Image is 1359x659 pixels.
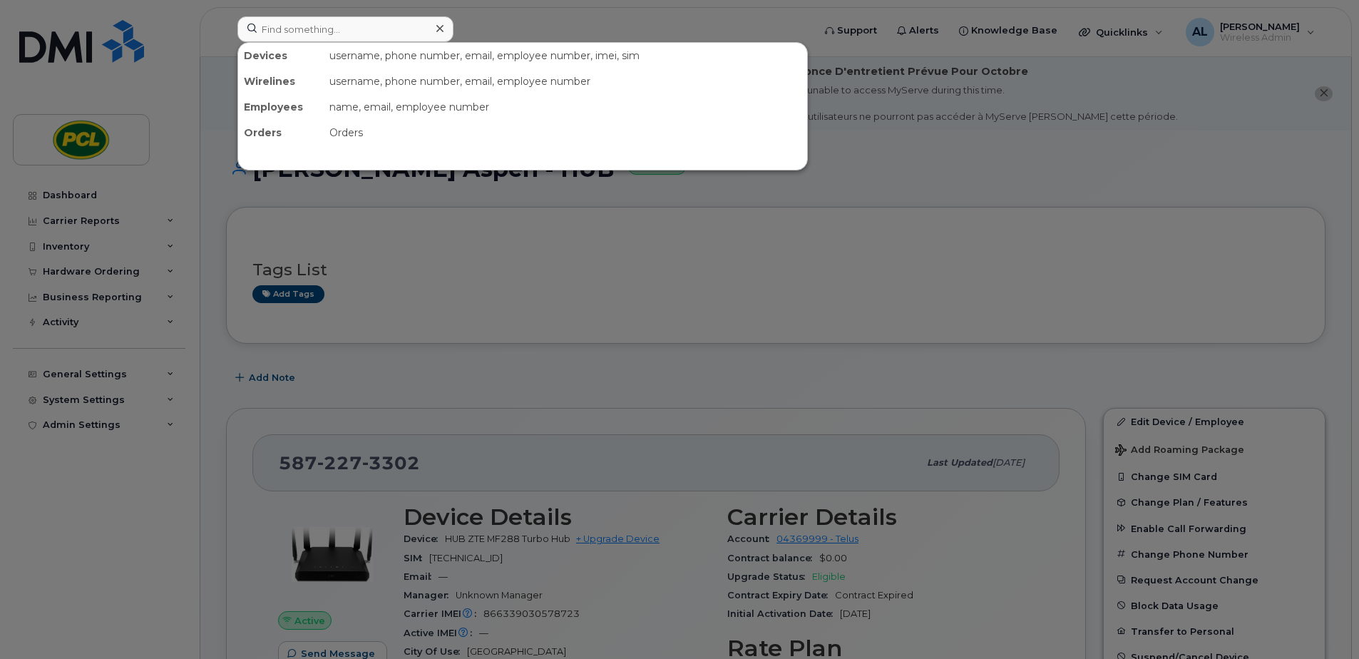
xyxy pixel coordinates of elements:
[238,94,324,120] div: Employees
[324,120,807,145] div: Orders
[324,43,807,68] div: username, phone number, email, employee number, imei, sim
[324,68,807,94] div: username, phone number, email, employee number
[238,43,324,68] div: Devices
[324,94,807,120] div: name, email, employee number
[238,68,324,94] div: Wirelines
[238,120,324,145] div: Orders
